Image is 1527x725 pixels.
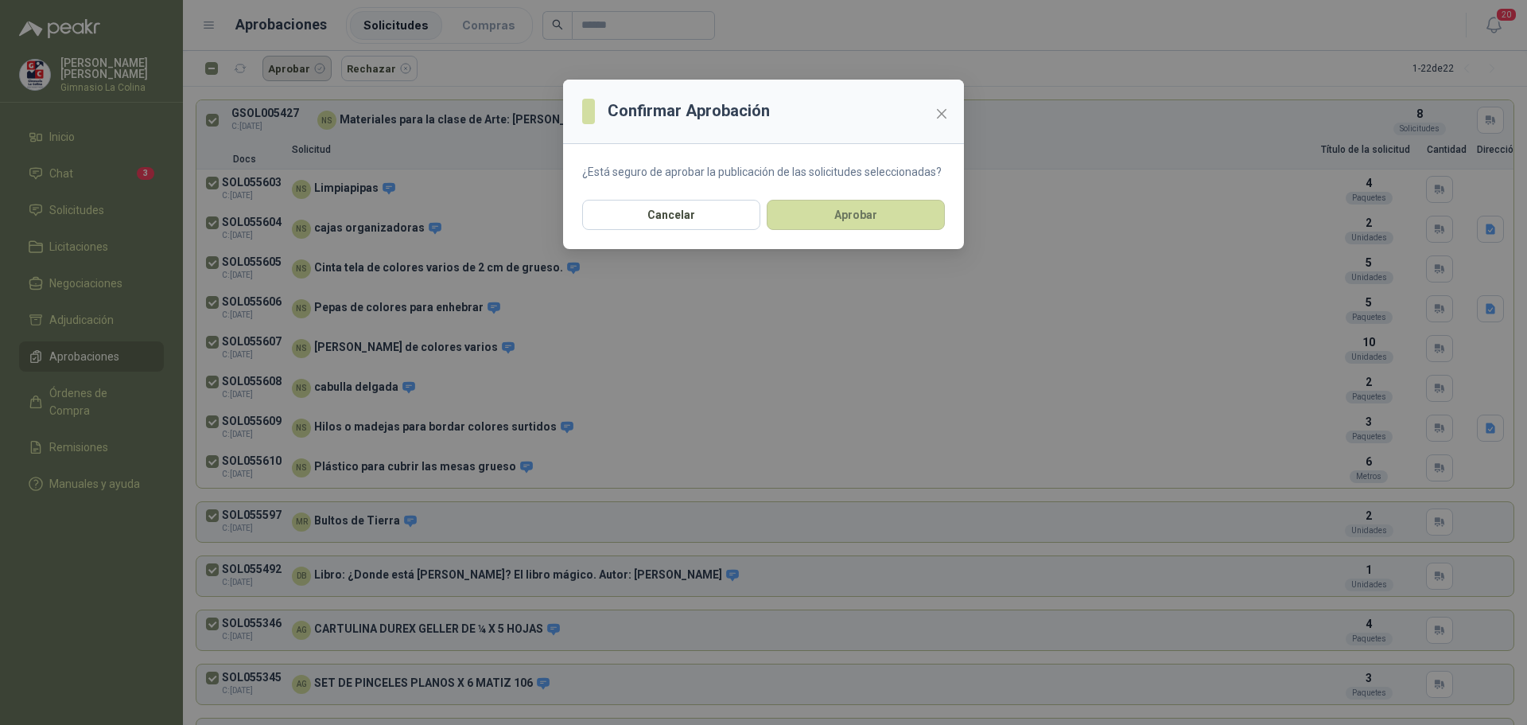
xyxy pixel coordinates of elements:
button: Cancelar [582,200,760,230]
button: Close [929,101,954,127]
span: close [935,107,948,120]
p: ¿Está seguro de aprobar la publicación de las solicitudes seleccionadas? [582,163,945,181]
button: Aprobar [767,200,945,230]
h3: Confirmar Aprobación [608,99,770,123]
